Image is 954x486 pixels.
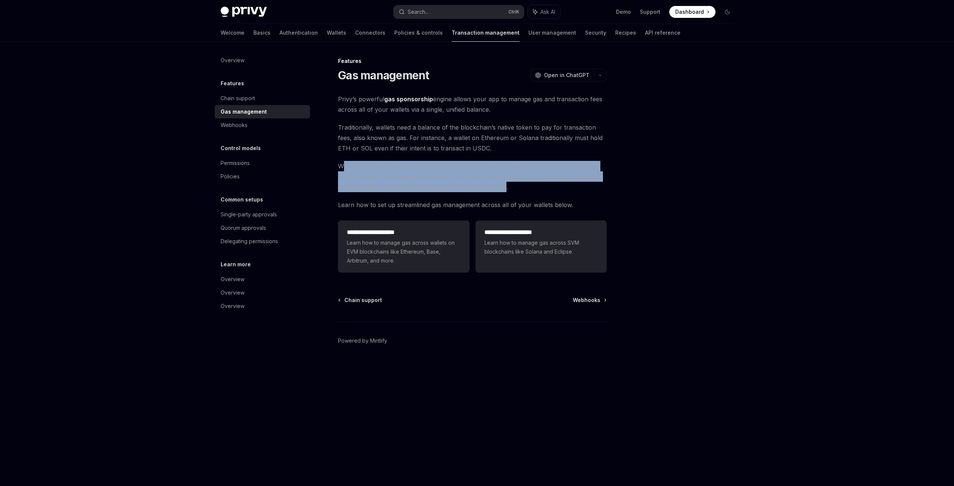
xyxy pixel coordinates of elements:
div: Single-party approvals [221,210,277,219]
a: Support [640,8,660,16]
a: Policies & controls [394,24,443,42]
a: Security [585,24,606,42]
a: Gas management [215,105,310,118]
div: Policies [221,172,240,181]
a: Recipes [615,24,636,42]
a: Chain support [215,92,310,105]
div: Quorum approvals [221,223,266,232]
a: API reference [645,24,680,42]
span: Learn how to set up streamlined gas management across all of your wallets below. [338,200,607,210]
img: dark logo [221,7,267,17]
span: Dashboard [675,8,704,16]
div: Permissions [221,159,250,168]
span: Ctrl K [508,9,519,15]
a: Quorum approvals [215,221,310,235]
a: Dashboard [669,6,715,18]
div: Chain support [221,94,255,103]
div: Features [338,57,607,65]
span: Learn how to manage gas across SVM blockchains like Solana and Eclipse. [484,238,598,256]
button: Open in ChatGPT [530,69,594,82]
a: **** **** **** **** *Learn how to manage gas across SVM blockchains like Solana and Eclipse. [476,220,607,273]
h5: Common setups [221,195,263,204]
div: Delegating permissions [221,237,278,246]
a: Single-party approvals [215,208,310,221]
a: Chain support [339,296,382,304]
a: Overview [215,273,310,286]
a: Wallets [327,24,346,42]
button: Search...CtrlK [394,5,524,19]
div: Overview [221,275,244,284]
div: Overview [221,288,244,297]
a: Permissions [215,156,310,170]
a: Authentication [279,24,318,42]
span: Open in ChatGPT [544,72,590,79]
a: Transaction management [452,24,519,42]
a: Overview [215,54,310,67]
div: Overview [221,56,244,65]
a: Overview [215,299,310,313]
div: Gas management [221,107,267,116]
a: Delegating permissions [215,235,310,248]
a: Demo [616,8,631,16]
h5: Features [221,79,244,88]
h5: Learn more [221,260,251,269]
h5: Control models [221,144,261,153]
span: Webhooks [573,296,600,304]
span: Privy’s powerful engine allows your app to manage gas and transaction fees across all of your wal... [338,94,607,115]
span: Learn how to manage gas across wallets on EVM blockchains like Ethereum, Base, Arbitrum, and more. [347,238,460,265]
a: Webhooks [573,296,606,304]
span: With Privy, you can centralize gas fees to be paid by a single wallet, eliminating the need for y... [338,161,607,192]
div: Webhooks [221,121,247,130]
a: Welcome [221,24,244,42]
a: Policies [215,170,310,183]
a: **** **** **** **** *Learn how to manage gas across wallets on EVM blockchains like Ethereum, Bas... [338,220,469,273]
button: Ask AI [528,5,560,19]
span: Ask AI [540,8,555,16]
a: Overview [215,286,310,299]
h1: Gas management [338,69,429,82]
strong: gas sponsorship [384,95,433,103]
a: Connectors [355,24,385,42]
div: Overview [221,302,244,311]
span: Chain support [344,296,382,304]
span: Traditionally, wallets need a balance of the blockchain’s native token to pay for transaction fee... [338,122,607,153]
a: Basics [253,24,271,42]
div: Search... [408,7,429,16]
a: Powered by Mintlify [338,337,387,344]
a: Webhooks [215,118,310,132]
a: User management [528,24,576,42]
button: Toggle dark mode [721,6,733,18]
